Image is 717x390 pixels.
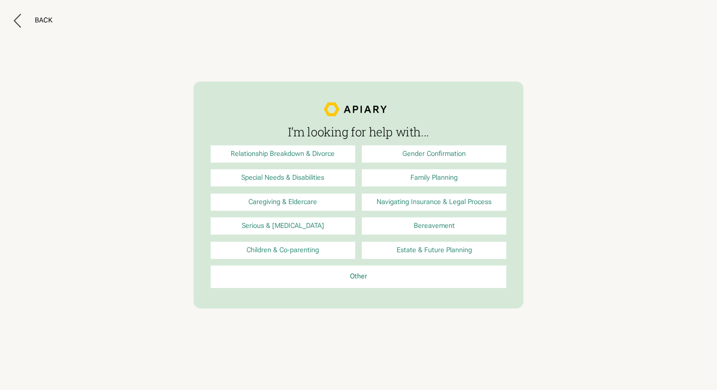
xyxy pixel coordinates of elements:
[211,266,506,288] a: Other
[35,16,52,25] div: Back
[211,242,355,259] a: Children & Co-parenting
[211,169,355,186] a: Special Needs & Disabilities
[362,145,506,163] a: Gender Confirmation
[211,125,506,139] h3: I’m looking for help with...
[362,194,506,211] a: Navigating Insurance & Legal Process
[14,14,52,28] button: Back
[211,194,355,211] a: Caregiving & Eldercare
[362,242,506,259] a: Estate & Future Planning
[211,217,355,235] a: Serious & [MEDICAL_DATA]
[362,169,506,186] a: Family Planning
[211,145,355,163] a: Relationship Breakdown & Divorce
[362,217,506,235] a: Bereavement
